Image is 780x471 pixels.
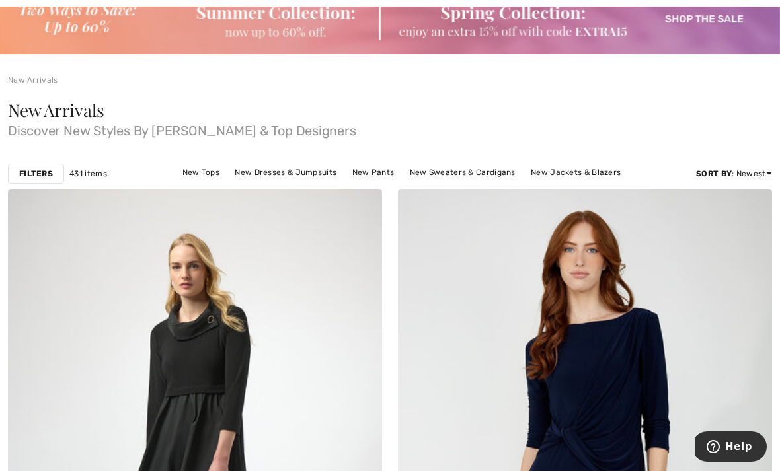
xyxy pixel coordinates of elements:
span: Discover New Styles By [PERSON_NAME] & Top Designers [8,119,772,137]
a: New Pants [346,164,401,181]
a: New Skirts [336,181,391,198]
iframe: Opens a widget where you can find more information [695,431,767,464]
span: 431 items [69,168,107,180]
strong: Sort By [696,169,732,178]
a: New Outerwear [393,181,467,198]
div: : Newest [696,168,772,180]
a: New Dresses & Jumpsuits [228,164,343,181]
span: New Arrivals [8,98,104,122]
a: New Tops [176,164,226,181]
a: New Jackets & Blazers [524,164,627,181]
strong: Filters [19,168,53,180]
a: New Arrivals [8,75,58,85]
a: New Sweaters & Cardigans [403,164,522,181]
